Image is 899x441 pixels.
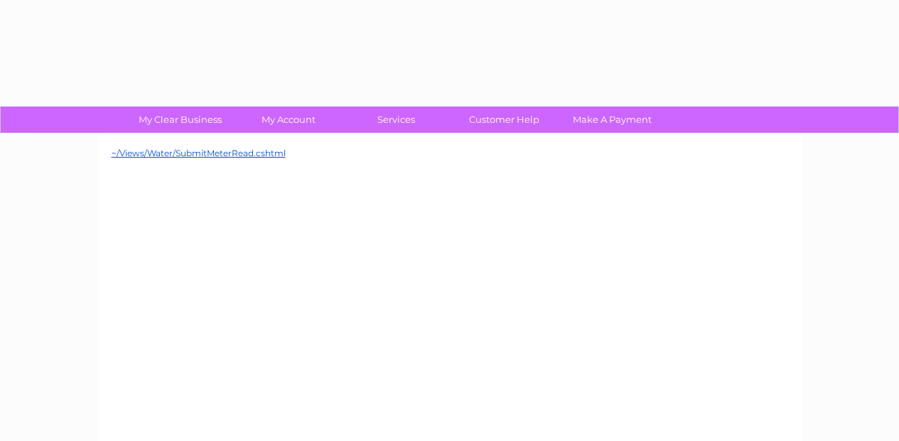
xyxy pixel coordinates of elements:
[446,107,563,133] a: Customer Help
[230,107,347,133] a: My Account
[122,107,239,133] a: My Clear Business
[112,148,286,158] a: ~/Views/Water/SubmitMeterRead.cshtml
[338,107,455,133] a: Services
[554,107,671,133] a: Make A Payment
